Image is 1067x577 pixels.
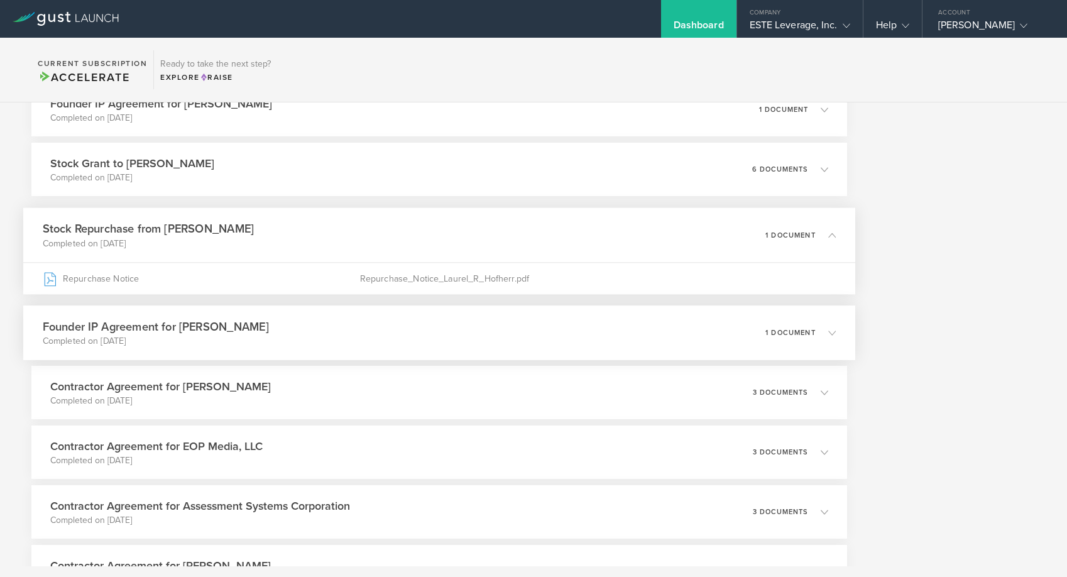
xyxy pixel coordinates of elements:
[674,19,724,38] div: Dashboard
[753,449,808,456] p: 3 documents
[50,454,263,467] p: Completed on [DATE]
[938,19,1045,38] div: [PERSON_NAME]
[50,172,214,184] p: Completed on [DATE]
[50,112,272,124] p: Completed on [DATE]
[752,166,808,173] p: 6 documents
[43,221,254,238] h3: Stock Repurchase from [PERSON_NAME]
[160,60,271,69] h3: Ready to take the next step?
[50,155,214,172] h3: Stock Grant to [PERSON_NAME]
[160,72,271,83] div: Explore
[50,96,272,112] h3: Founder IP Agreement for [PERSON_NAME]
[50,558,271,574] h3: Contractor Agreement for [PERSON_NAME]
[153,50,277,89] div: Ready to take the next step?ExploreRaise
[50,438,263,454] h3: Contractor Agreement for EOP Media, LLC
[38,60,147,67] h2: Current Subscription
[765,329,816,336] p: 1 document
[43,335,269,348] p: Completed on [DATE]
[750,19,850,38] div: ESTE Leverage, Inc.
[200,73,233,82] span: Raise
[43,263,360,294] div: Repurchase Notice
[38,70,129,84] span: Accelerate
[50,395,271,407] p: Completed on [DATE]
[753,389,808,396] p: 3 documents
[876,19,909,38] div: Help
[50,514,350,527] p: Completed on [DATE]
[759,106,808,113] p: 1 document
[765,231,816,238] p: 1 document
[50,378,271,395] h3: Contractor Agreement for [PERSON_NAME]
[50,498,350,514] h3: Contractor Agreement for Assessment Systems Corporation
[43,237,254,250] p: Completed on [DATE]
[753,508,808,515] p: 3 documents
[360,263,836,294] div: Repurchase_Notice_Laurel_R_Hofherr.pdf
[43,318,269,335] h3: Founder IP Agreement for [PERSON_NAME]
